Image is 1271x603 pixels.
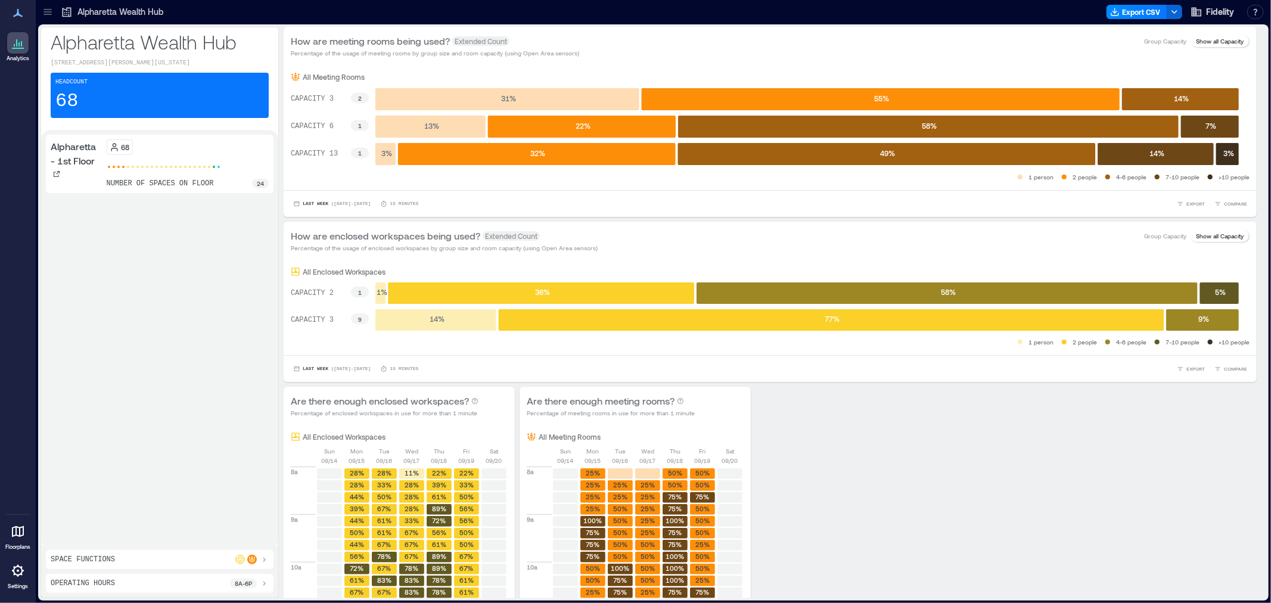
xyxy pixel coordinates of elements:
[483,231,540,241] span: Extended Count
[459,456,475,465] p: 09/19
[641,540,655,548] text: 50%
[377,456,393,465] p: 09/16
[350,469,364,477] text: 28%
[324,446,335,456] p: Sun
[539,432,601,442] p: All Meeting Rooms
[1149,149,1164,157] text: 14 %
[2,517,34,554] a: Floorplans
[432,552,446,560] text: 89%
[722,456,738,465] p: 09/20
[1166,172,1199,182] p: 7-10 people
[641,446,654,456] p: Wed
[584,517,602,524] text: 100%
[666,564,685,572] text: 100%
[378,505,391,512] text: 67%
[291,123,334,131] text: CAPACITY 6
[350,588,364,596] text: 67%
[432,564,446,572] text: 89%
[459,481,474,489] text: 33%
[530,149,545,157] text: 32 %
[695,481,710,489] text: 50%
[405,552,419,560] text: 67%
[1206,6,1234,18] span: Fidelity
[641,517,655,524] text: 25%
[669,505,682,512] text: 75%
[377,481,391,489] text: 33%
[586,481,600,489] text: 25%
[1212,363,1250,375] button: COMPARE
[350,505,364,512] text: 39%
[350,552,364,560] text: 56%
[613,529,627,536] text: 50%
[1224,365,1247,372] span: COMPARE
[459,540,474,548] text: 50%
[379,446,390,456] p: Tue
[291,48,579,58] p: Percentage of the usage of meeting rooms by group size and room capacity (using Open Area sensors)
[432,493,446,501] text: 61%
[695,505,710,512] text: 50%
[1144,36,1186,46] p: Group Capacity
[377,288,387,296] text: 1 %
[669,529,682,536] text: 75%
[695,517,710,524] text: 50%
[695,469,710,477] text: 50%
[291,562,302,572] p: 10a
[941,288,956,296] text: 58 %
[670,446,680,456] p: Thu
[350,564,364,572] text: 72%
[613,540,627,548] text: 50%
[291,515,298,524] p: 9a
[880,149,895,157] text: 49 %
[291,34,450,48] p: How are meeting rooms being used?
[464,446,470,456] p: Fri
[350,481,364,489] text: 28%
[235,579,252,588] p: 8a - 6p
[586,588,600,596] text: 25%
[432,540,446,548] text: 61%
[696,493,710,501] text: 75%
[378,564,391,572] text: 67%
[303,267,386,276] p: All Enclosed Workspaces
[350,540,364,548] text: 44%
[405,493,419,501] text: 28%
[1174,363,1207,375] button: EXPORT
[460,564,474,572] text: 67%
[641,588,655,596] text: 25%
[405,540,419,548] text: 67%
[1198,315,1209,323] text: 9 %
[1174,94,1189,102] text: 14 %
[695,576,710,584] text: 25%
[586,540,600,548] text: 75%
[490,446,498,456] p: Sat
[430,315,445,323] text: 14 %
[5,543,30,551] p: Floorplans
[825,315,840,323] text: 77 %
[641,552,655,560] text: 50%
[695,564,710,572] text: 50%
[1186,200,1205,207] span: EXPORT
[666,517,685,524] text: 100%
[460,552,474,560] text: 67%
[666,576,685,584] text: 100%
[51,139,102,168] p: Alpharetta - 1st Floor
[291,408,478,418] p: Percentage of enclosed workspaces in use for more than 1 minute
[1144,231,1186,241] p: Group Capacity
[641,529,655,536] text: 25%
[613,505,627,512] text: 50%
[431,456,448,465] p: 09/18
[695,529,710,536] text: 50%
[1073,172,1097,182] p: 2 people
[4,557,32,593] a: Settings
[405,517,419,524] text: 33%
[459,493,474,501] text: 50%
[613,552,627,560] text: 50%
[1223,149,1234,157] text: 3 %
[1215,288,1226,296] text: 5 %
[576,122,591,130] text: 22 %
[51,30,269,54] p: Alpharetta Wealth Hub
[527,394,675,408] p: Are there enough meeting rooms?
[350,493,364,501] text: 44%
[433,517,446,524] text: 72%
[459,505,474,512] text: 56%
[351,446,363,456] p: Mon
